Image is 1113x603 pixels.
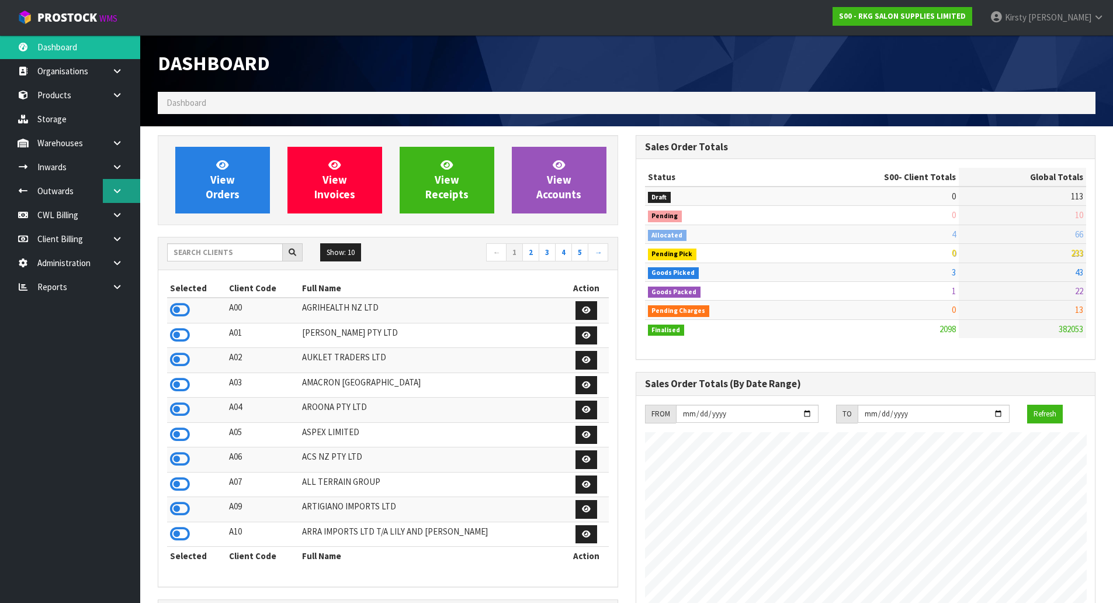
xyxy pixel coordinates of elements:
[939,323,956,335] span: 2098
[425,158,469,202] span: View Receipts
[1071,247,1083,259] span: 233
[645,405,676,423] div: FROM
[522,243,539,262] a: 2
[226,547,300,566] th: Client Code
[648,287,701,298] span: Goods Packed
[1028,12,1091,23] span: [PERSON_NAME]
[1075,304,1083,315] span: 13
[175,147,270,213] a: ViewOrders
[486,243,507,262] a: ←
[884,171,899,182] span: S00
[648,230,687,242] span: Allocated
[158,51,270,75] span: Dashboard
[959,168,1086,187] th: Global Totals
[648,249,697,260] span: Pending Pick
[226,522,300,547] td: A10
[397,243,609,264] nav: Page navigation
[226,422,300,447] td: A05
[299,348,564,373] td: AUKLET TRADERS LTD
[1075,209,1083,220] span: 10
[226,398,300,423] td: A04
[167,97,206,108] span: Dashboard
[952,247,956,259] span: 0
[99,13,117,24] small: WMS
[1075,285,1083,297] span: 22
[167,547,226,566] th: Selected
[952,304,956,315] span: 0
[226,497,300,522] td: A09
[648,305,710,317] span: Pending Charges
[299,279,564,298] th: Full Name
[299,373,564,398] td: AMACRON [GEOGRAPHIC_DATA]
[952,209,956,220] span: 0
[648,192,671,204] span: Draft
[226,279,300,298] th: Client Code
[18,10,32,25] img: cube-alt.png
[571,243,588,262] a: 5
[512,147,606,213] a: ViewAccounts
[952,191,956,202] span: 0
[648,325,685,336] span: Finalised
[314,158,355,202] span: View Invoices
[506,243,523,262] a: 1
[299,522,564,547] td: ARRA IMPORTS LTD T/A LILY AND [PERSON_NAME]
[790,168,959,187] th: - Client Totals
[839,11,966,21] strong: S00 - RKG SALON SUPPLIES LIMITED
[645,378,1087,390] h3: Sales Order Totals (By Date Range)
[167,243,283,261] input: Search clients
[645,142,1087,153] h3: Sales Order Totals
[226,472,300,497] td: A07
[226,323,300,348] td: A01
[400,147,494,213] a: ViewReceipts
[320,243,361,262] button: Show: 10
[555,243,572,262] a: 4
[833,7,972,26] a: S00 - RKG SALON SUPPLIES LIMITED
[952,229,956,240] span: 4
[952,285,956,297] span: 1
[645,168,791,187] th: Status
[299,472,564,497] td: ALL TERRAIN GROUP
[299,323,564,348] td: [PERSON_NAME] PTY LTD
[564,547,609,566] th: Action
[836,405,858,423] div: TO
[1005,12,1027,23] span: Kirsty
[1075,229,1083,240] span: 66
[299,497,564,522] td: ARTIGIANO IMPORTS LTD
[299,422,564,447] td: ASPEX LIMITED
[588,243,608,262] a: →
[299,547,564,566] th: Full Name
[226,298,300,323] td: A00
[226,373,300,398] td: A03
[299,447,564,473] td: ACS NZ PTY LTD
[226,447,300,473] td: A06
[539,243,556,262] a: 3
[226,348,300,373] td: A02
[37,10,97,25] span: ProStock
[648,267,699,279] span: Goods Picked
[1027,405,1063,423] button: Refresh
[564,279,609,298] th: Action
[299,398,564,423] td: AROONA PTY LTD
[167,279,226,298] th: Selected
[952,267,956,278] span: 3
[287,147,382,213] a: ViewInvoices
[1071,191,1083,202] span: 113
[206,158,240,202] span: View Orders
[299,298,564,323] td: AGRIHEALTH NZ LTD
[1059,323,1083,335] span: 382053
[1075,267,1083,278] span: 43
[536,158,581,202] span: View Accounts
[648,211,682,222] span: Pending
